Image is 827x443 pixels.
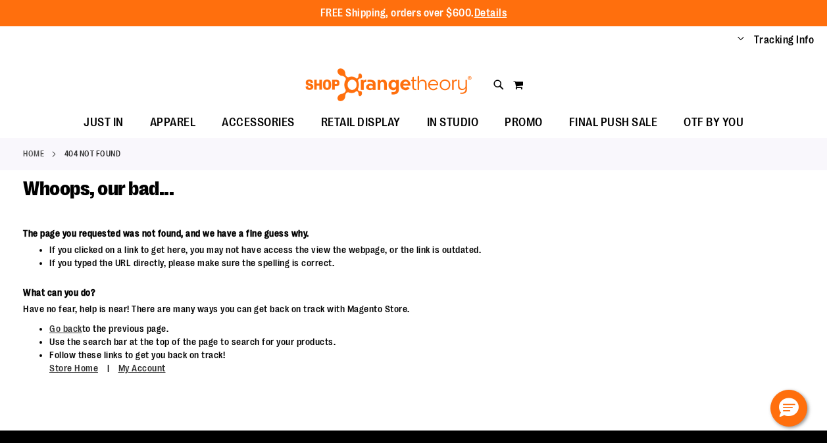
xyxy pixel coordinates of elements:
[414,108,492,138] a: IN STUDIO
[209,108,308,138] a: ACCESSORIES
[23,286,641,299] dt: What can you do?
[49,335,641,348] li: Use the search bar at the top of the page to search for your products.
[49,363,98,373] a: Store Home
[770,390,807,427] button: Hello, have a question? Let’s chat.
[427,108,479,137] span: IN STUDIO
[23,302,641,315] dd: Have no fear, help is near! There are many ways you can get back on track with Magento Store.
[222,108,295,137] span: ACCESSORIES
[118,363,166,373] a: My Account
[23,177,174,200] span: Whoops, our bad...
[137,108,209,138] a: APPAREL
[64,148,121,160] strong: 404 Not Found
[303,68,474,101] img: Shop Orangetheory
[49,322,641,335] li: to the previous page.
[321,108,401,137] span: RETAIL DISPLAY
[308,108,414,138] a: RETAIL DISPLAY
[474,7,507,19] a: Details
[670,108,757,138] a: OTF BY YOU
[49,256,641,269] li: If you typed the URL directly, please make sure the spelling is correct.
[150,108,196,137] span: APPAREL
[320,6,507,21] p: FREE Shipping, orders over $600.
[491,108,556,138] a: PROMO
[49,323,82,334] a: Go back
[49,243,641,256] li: If you clicked on a link to get here, you may not have access the view the webpage, or the link i...
[505,108,543,137] span: PROMO
[23,148,44,160] a: Home
[684,108,743,137] span: OTF BY YOU
[84,108,124,137] span: JUST IN
[23,227,641,240] dt: The page you requested was not found, and we have a fine guess why.
[754,33,814,47] a: Tracking Info
[738,34,744,47] button: Account menu
[101,357,116,380] span: |
[556,108,671,138] a: FINAL PUSH SALE
[49,348,641,375] li: Follow these links to get you back on track!
[70,108,137,138] a: JUST IN
[569,108,658,137] span: FINAL PUSH SALE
